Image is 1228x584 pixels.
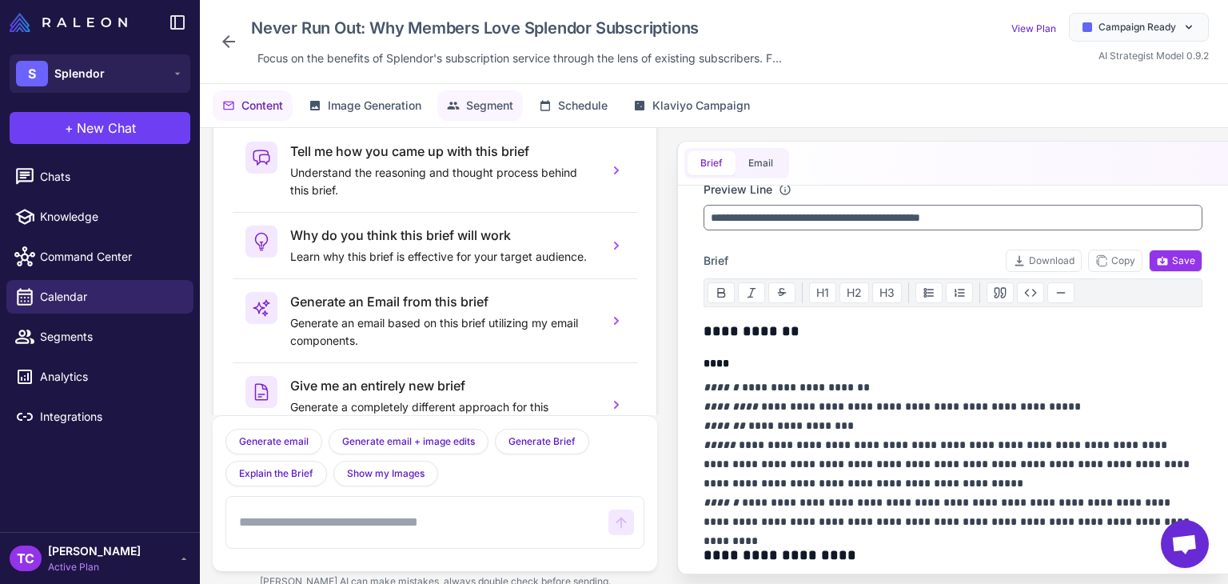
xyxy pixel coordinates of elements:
[225,461,327,486] button: Explain the Brief
[40,208,181,226] span: Knowledge
[241,97,283,114] span: Content
[65,118,74,138] span: +
[10,112,190,144] button: +New Chat
[40,328,181,346] span: Segments
[290,248,596,266] p: Learn why this brief is effective for your target audience.
[40,248,181,266] span: Command Center
[1011,22,1056,34] a: View Plan
[652,97,750,114] span: Klaviyo Campaign
[809,282,836,303] button: H1
[6,360,193,394] a: Analytics
[290,142,596,161] h3: Tell me how you came up with this brief
[704,181,772,198] label: Preview Line
[6,240,193,274] a: Command Center
[495,429,589,454] button: Generate Brief
[6,400,193,434] a: Integrations
[1156,254,1195,268] span: Save
[704,252,728,270] span: Brief
[328,97,421,114] span: Image Generation
[508,434,576,449] span: Generate Brief
[529,90,617,121] button: Schedule
[1149,250,1202,272] button: Save
[333,461,438,486] button: Show my Images
[437,90,523,121] button: Segment
[10,546,42,571] div: TC
[213,90,293,121] button: Content
[1006,250,1082,272] button: Download
[6,160,193,194] a: Chats
[245,13,788,43] div: Click to edit campaign name
[624,90,760,121] button: Klaviyo Campaign
[77,118,136,138] span: New Chat
[290,164,596,199] p: Understand the reasoning and thought process behind this brief.
[1098,50,1209,62] span: AI Strategist Model 0.9.2
[40,408,181,426] span: Integrations
[1161,520,1209,568] a: Open chat
[558,97,608,114] span: Schedule
[251,46,788,70] div: Click to edit description
[688,151,736,175] button: Brief
[48,542,141,560] span: [PERSON_NAME]
[16,61,48,86] div: S
[48,560,141,574] span: Active Plan
[290,314,596,350] p: Generate an email based on this brief utilizing my email components.
[290,376,596,395] h3: Give me an entirely new brief
[872,282,902,303] button: H3
[10,54,190,93] button: SSplendor
[10,13,127,32] img: Raleon Logo
[1098,20,1176,34] span: Campaign Ready
[290,398,596,434] p: Generate a completely different approach for this campaign.
[6,200,193,234] a: Knowledge
[6,280,193,314] a: Calendar
[54,65,105,82] span: Splendor
[342,434,475,449] span: Generate email + image edits
[1088,250,1142,272] button: Copy
[290,226,596,245] h3: Why do you think this brief will work
[839,282,869,303] button: H2
[290,292,596,311] h3: Generate an Email from this brief
[347,466,425,481] span: Show my Images
[299,90,431,121] button: Image Generation
[40,288,181,306] span: Calendar
[736,151,786,175] button: Email
[225,429,322,454] button: Generate email
[329,429,488,454] button: Generate email + image edits
[6,320,193,354] a: Segments
[40,168,181,186] span: Chats
[257,50,782,67] span: Focus on the benefits of Splendor's subscription service through the lens of existing subscribers...
[239,434,309,449] span: Generate email
[466,97,513,114] span: Segment
[1095,254,1135,268] span: Copy
[239,466,313,481] span: Explain the Brief
[40,368,181,386] span: Analytics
